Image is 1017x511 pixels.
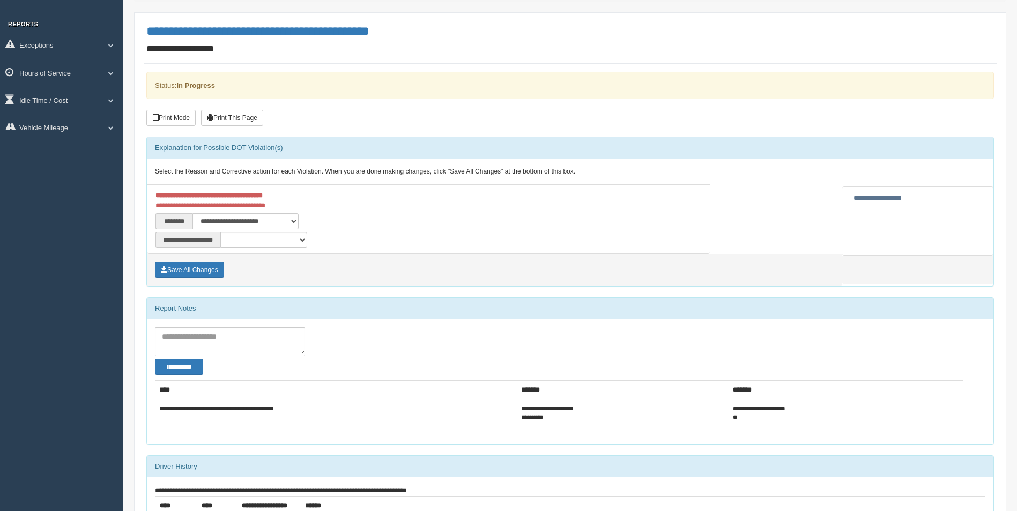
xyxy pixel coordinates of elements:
[155,262,224,278] button: Save
[146,72,994,99] div: Status:
[176,81,215,89] strong: In Progress
[155,359,203,375] button: Change Filter Options
[147,456,993,477] div: Driver History
[146,110,196,126] button: Print Mode
[147,137,993,159] div: Explanation for Possible DOT Violation(s)
[147,298,993,319] div: Report Notes
[147,159,993,185] div: Select the Reason and Corrective action for each Violation. When you are done making changes, cli...
[201,110,263,126] button: Print This Page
